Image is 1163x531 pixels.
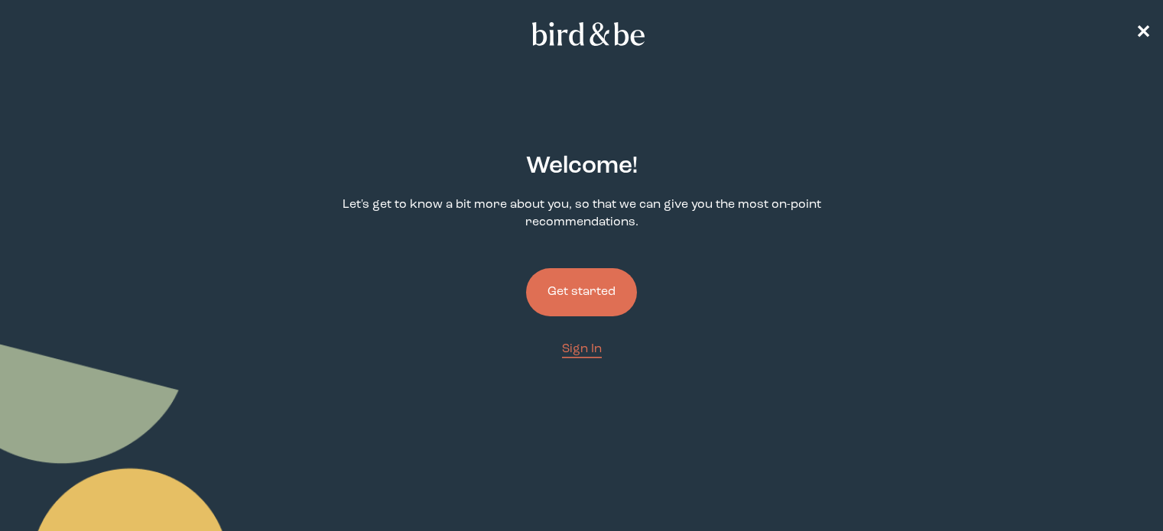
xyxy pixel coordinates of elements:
a: Sign In [562,341,602,358]
a: Get started [526,244,637,341]
span: ✕ [1135,24,1151,43]
h2: Welcome ! [526,149,638,184]
p: Let's get to know a bit more about you, so that we can give you the most on-point recommendations. [303,196,860,232]
iframe: Gorgias live chat messenger [1087,459,1148,516]
span: Sign In [562,343,602,355]
button: Get started [526,268,637,316]
a: ✕ [1135,21,1151,47]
